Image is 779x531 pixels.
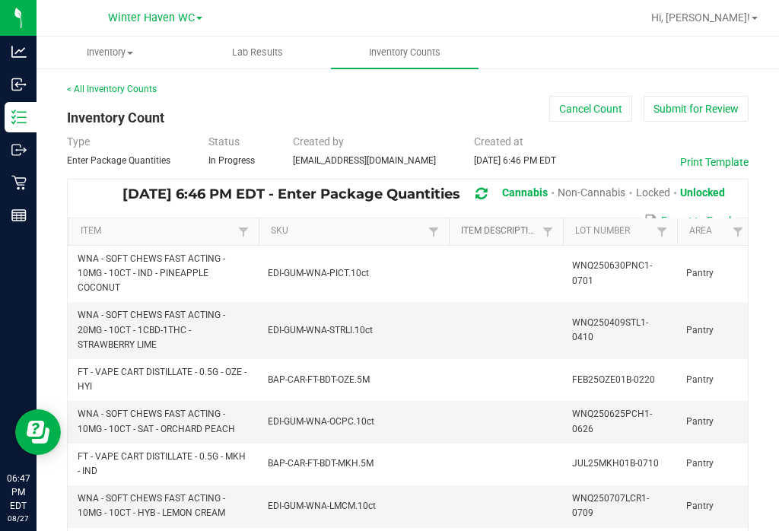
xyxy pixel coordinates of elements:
span: Inventory Count [67,110,164,126]
a: Lab Results [184,37,332,68]
span: Created at [474,135,523,148]
span: [EMAIL_ADDRESS][DOMAIN_NAME] [293,155,436,166]
span: Pantry [686,416,714,427]
span: Pantry [686,325,714,335]
inline-svg: Inbound [11,77,27,92]
span: Pantry [686,374,714,385]
span: BAP-CAR-FT-BDT-MKH.5M [268,458,374,469]
span: Created by [293,135,344,148]
span: Lab Results [211,46,304,59]
span: Inventory [37,46,183,59]
p: 08/27 [7,513,30,524]
span: JUL25MKH01B-0710 [572,458,659,469]
span: WNQ250625PCH1-0626 [572,409,652,434]
span: FT - VAPE CART DISTILLATE - 0.5G - OZE - HYI [78,367,246,392]
inline-svg: Retail [11,175,27,190]
span: Pantry [686,458,714,469]
span: EDI-GUM-WNA-OCPC.10ct [268,416,374,427]
span: WNQ250409STL1-0410 [572,317,648,342]
button: Cancel Count [549,96,632,122]
span: WNA - SOFT CHEWS FAST ACTING - 10MG - 10CT - SAT - ORCHARD PEACH [78,409,235,434]
span: Locked [636,186,670,199]
span: Status [208,135,240,148]
span: EDI-GUM-WNA-STRLI.10ct [268,325,373,335]
span: EDI-GUM-WNA-PICT.10ct [268,268,369,278]
span: Non-Cannabis [558,186,625,199]
a: Inventory Counts [331,37,479,68]
span: WNQ250630PNC1-0701 [572,260,652,285]
span: Inventory Counts [348,46,461,59]
span: Hi, [PERSON_NAME]! [651,11,750,24]
inline-svg: Inventory [11,110,27,125]
inline-svg: Analytics [11,44,27,59]
a: Filter [653,222,671,241]
a: AreaSortable [689,225,728,237]
a: Lot NumberSortable [575,225,652,237]
a: Filter [424,222,443,241]
span: Enter Package Quantities [67,155,170,166]
span: EDI-GUM-WNA-LMCM.10ct [268,501,376,511]
span: WNA - SOFT CHEWS FAST ACTING - 10MG - 10CT - HYB - LEMON CREAM [78,493,225,518]
button: Export to Excel [641,208,735,234]
span: In Progress [208,155,255,166]
span: BAP-CAR-FT-BDT-OZE.5M [268,374,370,385]
inline-svg: Outbound [11,142,27,157]
span: Pantry [686,268,714,278]
span: WNQ250707LCR1-0709 [572,493,649,518]
span: Unlocked [680,186,725,199]
a: ItemSortable [81,225,234,237]
div: [DATE] 6:46 PM EDT - Enter Package Quantities [122,180,736,208]
span: WNA - SOFT CHEWS FAST ACTING - 20MG - 10CT - 1CBD-1THC - STRAWBERRY LIME [78,310,225,349]
a: Filter [539,222,557,241]
a: SKUSortable [271,225,424,237]
iframe: Resource center [15,409,61,455]
a: Item DescriptionSortable [461,225,538,237]
button: Print Template [680,154,749,170]
span: FT - VAPE CART DISTILLATE - 0.5G - MKH - IND [78,451,246,476]
span: [DATE] 6:46 PM EDT [474,155,556,166]
inline-svg: Reports [11,208,27,223]
a: Filter [729,222,747,241]
span: WNA - SOFT CHEWS FAST ACTING - 10MG - 10CT - IND - PINEAPPLE COCONUT [78,253,225,293]
p: 06:47 PM EDT [7,472,30,513]
span: Cannabis [502,186,548,199]
a: Filter [234,222,253,241]
span: Winter Haven WC [108,11,195,24]
a: Inventory [37,37,184,68]
span: Type [67,135,90,148]
button: Submit for Review [644,96,749,122]
span: Pantry [686,501,714,511]
a: < All Inventory Counts [67,84,157,94]
span: FEB25OZE01B-0220 [572,374,655,385]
